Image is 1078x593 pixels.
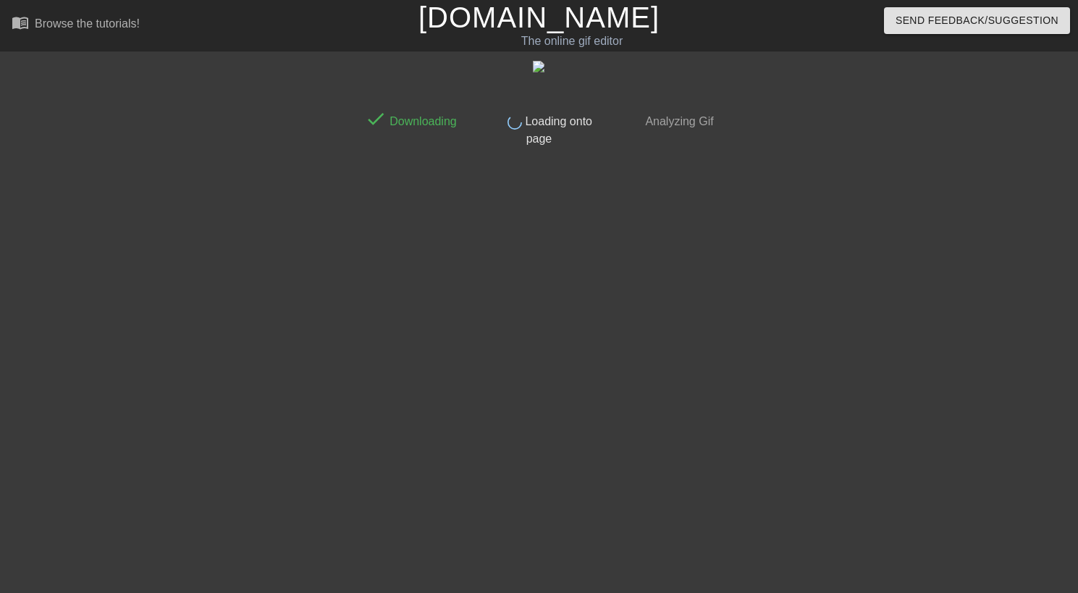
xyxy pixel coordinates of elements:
img: TpmSz.gif [533,61,544,72]
button: Send Feedback/Suggestion [884,7,1070,34]
div: The online gif editor [366,33,777,50]
span: Loading onto page [522,115,592,145]
a: Browse the tutorials! [12,14,140,36]
a: [DOMAIN_NAME] [418,1,660,33]
span: done [365,108,387,130]
span: Downloading [387,115,457,127]
span: menu_book [12,14,29,31]
span: Analyzing Gif [643,115,714,127]
div: Browse the tutorials! [35,17,140,30]
span: Send Feedback/Suggestion [896,12,1058,30]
